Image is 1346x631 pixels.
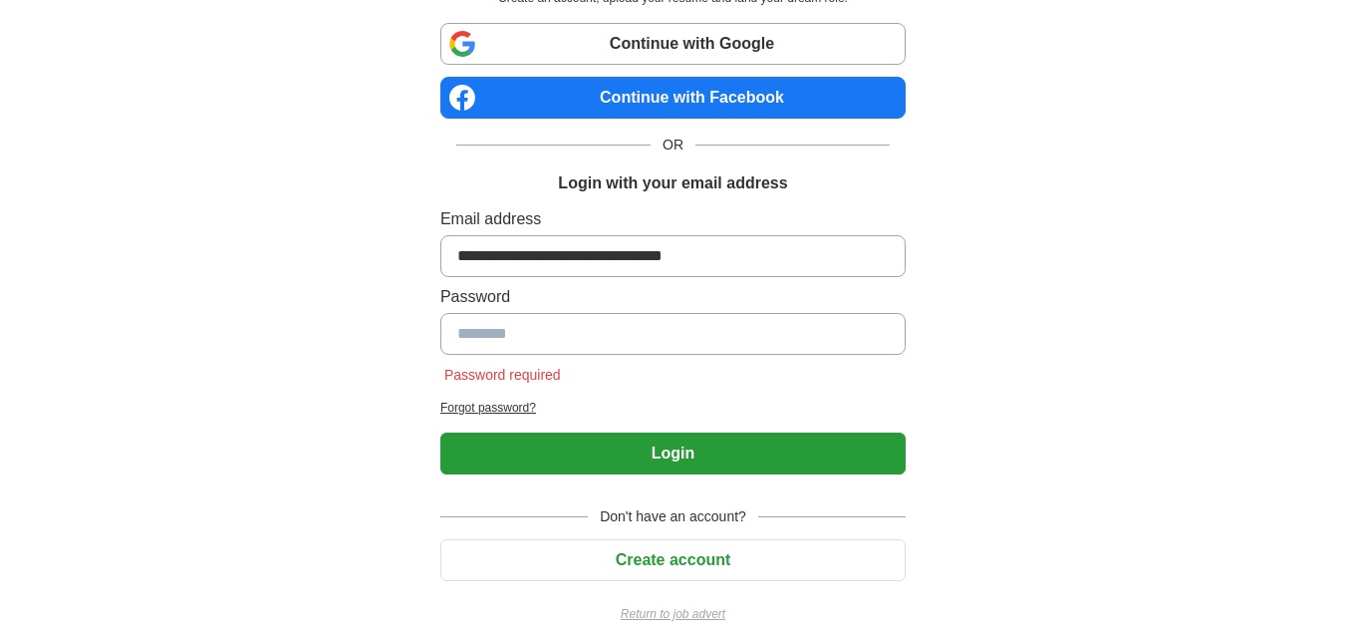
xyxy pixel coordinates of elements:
label: Password [440,285,906,309]
button: Create account [440,539,906,581]
a: Continue with Google [440,23,906,65]
button: Login [440,433,906,474]
label: Email address [440,207,906,231]
a: Continue with Facebook [440,77,906,119]
h1: Login with your email address [558,171,787,195]
a: Forgot password? [440,399,906,417]
span: Don't have an account? [588,506,758,527]
a: Return to job advert [440,605,906,623]
span: OR [651,135,695,156]
span: Password required [440,367,565,383]
a: Create account [440,551,906,568]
